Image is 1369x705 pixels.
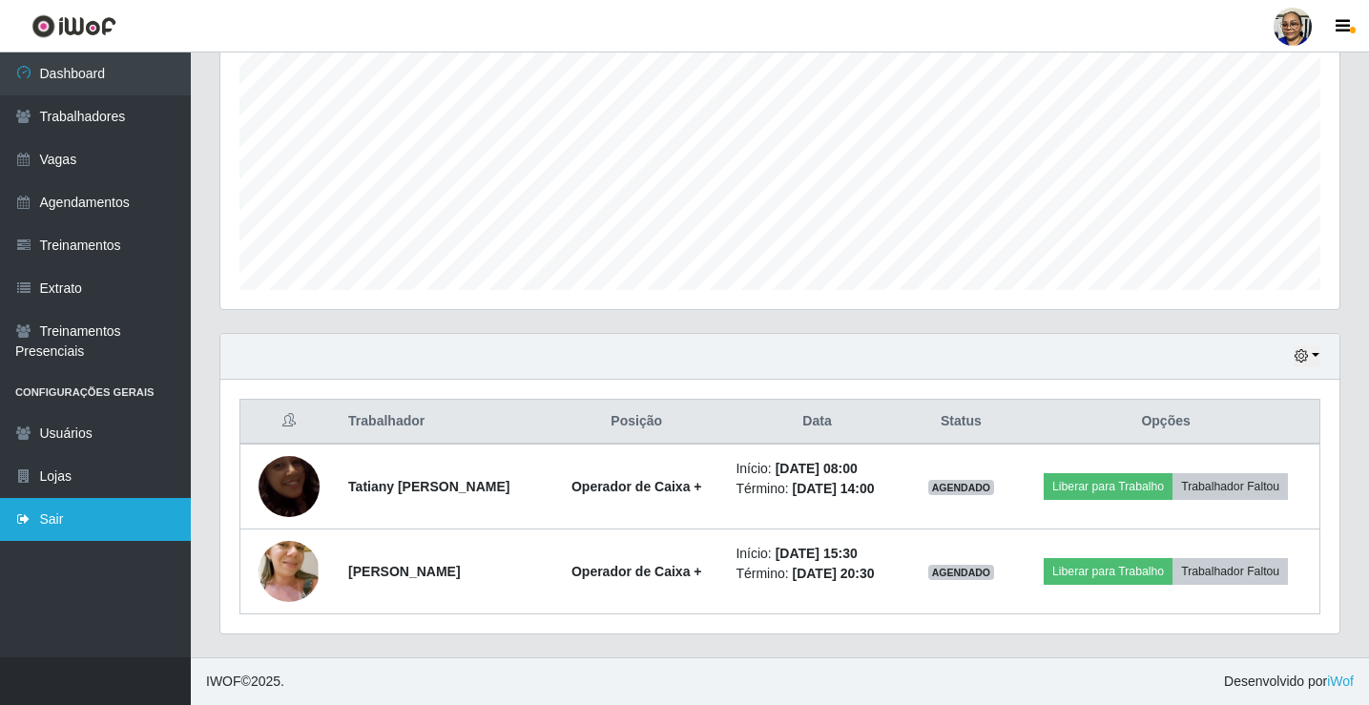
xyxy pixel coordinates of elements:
[206,674,241,689] span: IWOF
[348,479,509,494] strong: Tatiany [PERSON_NAME]
[348,564,460,579] strong: [PERSON_NAME]
[259,432,320,541] img: 1721152880470.jpeg
[259,514,320,629] img: 1752702642595.jpeg
[793,481,875,496] time: [DATE] 14:00
[793,566,875,581] time: [DATE] 20:30
[571,564,702,579] strong: Operador de Caixa +
[31,14,116,38] img: CoreUI Logo
[1172,473,1288,500] button: Trabalhador Faltou
[776,461,858,476] time: [DATE] 08:00
[1044,473,1172,500] button: Liberar para Trabalho
[1327,674,1354,689] a: iWof
[776,546,858,561] time: [DATE] 15:30
[1224,672,1354,692] span: Desenvolvido por
[724,400,909,445] th: Data
[571,479,702,494] strong: Operador de Caixa +
[337,400,549,445] th: Trabalhador
[928,480,995,495] span: AGENDADO
[736,459,898,479] li: Início:
[736,479,898,499] li: Término:
[1044,558,1172,585] button: Liberar para Trabalho
[206,672,284,692] span: © 2025 .
[1172,558,1288,585] button: Trabalhador Faltou
[736,564,898,584] li: Término:
[928,565,995,580] span: AGENDADO
[549,400,724,445] th: Posição
[910,400,1013,445] th: Status
[736,544,898,564] li: Início:
[1012,400,1319,445] th: Opções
